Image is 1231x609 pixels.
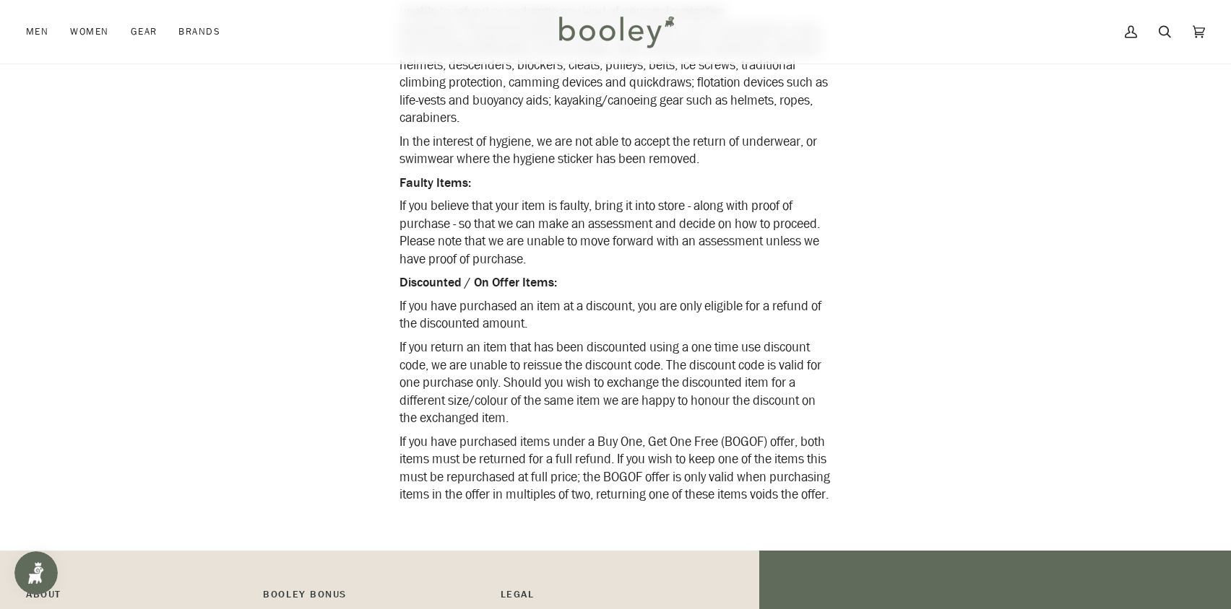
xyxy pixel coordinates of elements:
[399,198,832,268] p: If you believe that your item is faulty, bring it into store - along with proof of purchase - so ...
[399,339,832,428] p: If you return an item that has been discounted using a one time use discount code, we are unable ...
[399,434,832,504] p: If you have purchased items under a Buy One, Get One Free (BOGOF) offer, both items must be retur...
[178,25,220,39] span: Brands
[26,587,249,609] p: Pipeline_Footer Main
[263,587,485,609] p: Booley Bonus
[131,25,157,39] span: Gear
[70,25,108,39] span: Women
[501,587,723,609] p: Pipeline_Footer Sub
[399,298,832,333] p: If you have purchased an item at a discount, you are only eligible for a refund of the discounted...
[399,133,832,169] p: In the interest of hygiene, we are not able to accept the return of underwear, or swimwear where ...
[399,175,471,191] strong: Faulty Items:
[399,274,557,291] strong: Discounted / On Offer Items:
[26,25,48,39] span: Men
[553,11,679,53] img: Booley
[14,551,58,595] iframe: Button to open loyalty program pop-up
